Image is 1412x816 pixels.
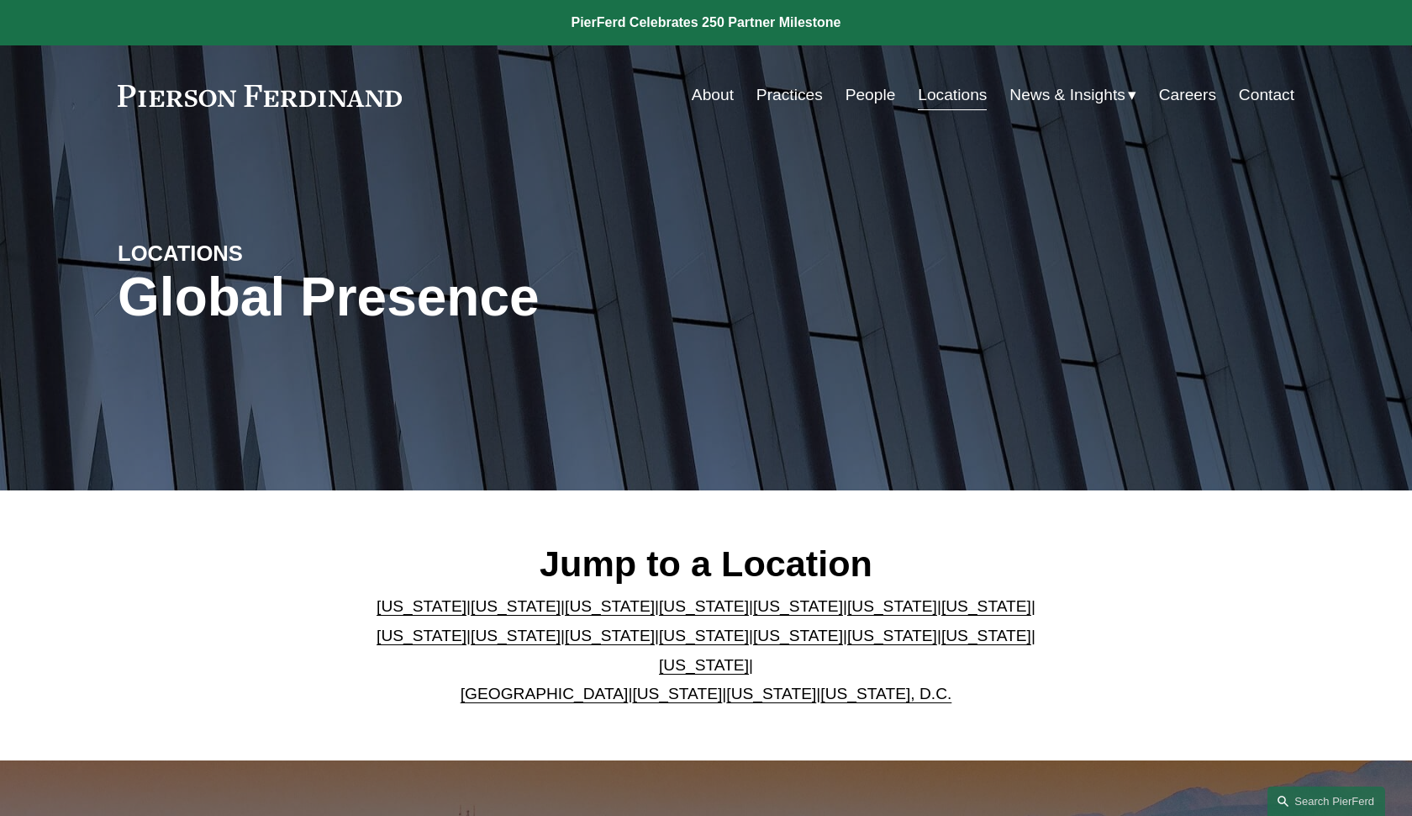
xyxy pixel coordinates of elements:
[847,597,937,615] a: [US_STATE]
[377,627,466,644] a: [US_STATE]
[1009,79,1136,111] a: folder dropdown
[659,627,749,644] a: [US_STATE]
[565,597,655,615] a: [US_STATE]
[377,597,466,615] a: [US_STATE]
[565,627,655,644] a: [US_STATE]
[846,79,896,111] a: People
[1009,81,1125,110] span: News & Insights
[363,542,1050,586] h2: Jump to a Location
[1267,787,1385,816] a: Search this site
[118,267,902,328] h1: Global Presence
[659,656,749,674] a: [US_STATE]
[118,240,412,267] h4: LOCATIONS
[753,597,843,615] a: [US_STATE]
[363,592,1050,708] p: | | | | | | | | | | | | | | | | | |
[471,627,561,644] a: [US_STATE]
[1239,79,1294,111] a: Contact
[941,597,1031,615] a: [US_STATE]
[847,627,937,644] a: [US_STATE]
[753,627,843,644] a: [US_STATE]
[820,685,951,702] a: [US_STATE], D.C.
[692,79,734,111] a: About
[1159,79,1216,111] a: Careers
[756,79,823,111] a: Practices
[941,627,1031,644] a: [US_STATE]
[471,597,561,615] a: [US_STATE]
[659,597,749,615] a: [US_STATE]
[632,685,722,702] a: [US_STATE]
[461,685,629,702] a: [GEOGRAPHIC_DATA]
[726,685,816,702] a: [US_STATE]
[918,79,987,111] a: Locations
